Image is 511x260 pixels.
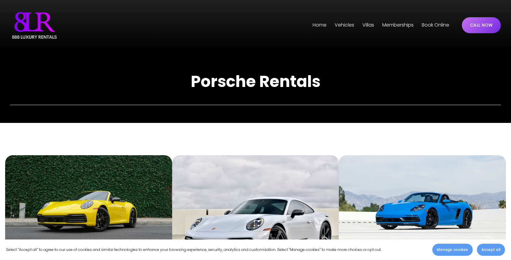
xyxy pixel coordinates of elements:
button: Manage cookies [432,244,472,256]
button: Accept all [477,244,505,256]
strong: Porsche Rentals [191,70,320,92]
a: Home [313,21,326,30]
span: Villas [362,21,374,30]
a: Memberships [382,21,414,30]
a: folder dropdown [362,21,374,30]
p: Select “Accept all” to agree to our use of cookies and similar technologies to enhance your brows... [6,246,381,253]
a: CALL NOW [462,17,501,33]
a: folder dropdown [335,21,354,30]
a: Book Online [422,21,449,30]
span: Manage cookies [437,247,468,252]
span: Vehicles [335,21,354,30]
img: Luxury Car &amp; Home Rentals For Every Occasion [10,10,58,40]
span: Accept all [481,247,500,252]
